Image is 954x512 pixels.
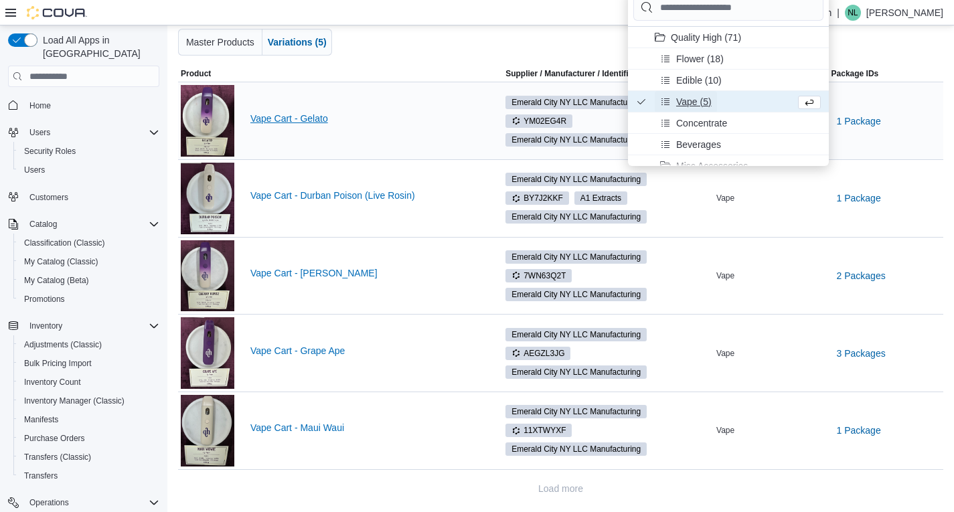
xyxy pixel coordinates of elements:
[655,91,717,112] button: Vape (5)
[13,354,165,373] button: Bulk Pricing Import
[250,345,481,356] a: Vape Cart - Grape Ape
[19,430,90,446] a: Purchase Orders
[24,339,102,350] span: Adjustments (Classic)
[13,290,165,309] button: Promotions
[676,74,722,87] span: Edible (10)
[505,250,647,264] span: Emerald City NY LLC Manufacturing
[511,173,641,185] span: Emerald City NY LLC Manufacturing
[24,238,105,248] span: Classification (Classic)
[837,191,881,205] span: 1 Package
[655,48,729,70] button: Flower (18)
[3,215,165,234] button: Catalog
[505,347,570,360] span: AEGZL3JG
[29,127,50,138] span: Users
[511,134,641,146] span: Emerald City NY LLC Manufacturing
[505,96,647,109] span: Emerald City NY LLC Manufacturing
[511,115,566,127] span: YM02EG4R
[505,133,647,147] span: Emerald City NY LLC Manufacturing
[250,113,481,124] a: Vape Cart - Gelato
[19,412,159,428] span: Manifests
[19,254,104,270] a: My Catalog (Classic)
[628,91,829,112] li: Vape (5)
[505,68,640,79] div: Supplier / Manufacturer / Identifiers
[655,134,726,155] button: Beverages
[24,256,98,267] span: My Catalog (Classic)
[628,27,829,48] li: Quality High (71)
[837,347,886,360] span: 3 Packages
[24,96,159,113] span: Home
[24,275,89,286] span: My Catalog (Beta)
[24,189,159,205] span: Customers
[3,187,165,207] button: Customers
[831,340,891,367] button: 3 Packages
[19,291,70,307] a: Promotions
[714,268,828,284] div: Vape
[714,345,828,361] div: Vape
[29,497,69,508] span: Operations
[19,355,159,371] span: Bulk Pricing Import
[24,216,62,232] button: Catalog
[19,272,159,288] span: My Catalog (Beta)
[13,161,165,179] button: Users
[13,252,165,271] button: My Catalog (Classic)
[24,414,58,425] span: Manifests
[27,6,87,19] img: Cova
[24,495,74,511] button: Operations
[19,393,130,409] a: Inventory Manager (Classic)
[24,433,85,444] span: Purchase Orders
[181,68,211,79] span: Product
[848,5,858,21] span: NL
[831,68,879,79] span: Package IDs
[24,146,76,157] span: Security Roles
[505,365,647,379] span: Emerald City NY LLC Manufacturing
[24,358,92,369] span: Bulk Pricing Import
[24,189,74,205] a: Customers
[13,466,165,485] button: Transfers
[19,355,97,371] a: Bulk Pricing Import
[19,393,159,409] span: Inventory Manager (Classic)
[866,5,943,21] p: [PERSON_NAME]
[831,108,886,135] button: 1 Package
[19,235,110,251] a: Classification (Classic)
[181,85,234,157] img: Vape Cart - Gelato
[487,68,640,79] span: Supplier / Manufacturer / Identifiers
[511,270,566,282] span: 7WN63Q2T
[13,429,165,448] button: Purchase Orders
[511,288,641,301] span: Emerald City NY LLC Manufacturing
[714,190,828,206] div: Vape
[505,269,572,282] span: 7WN63Q2T
[13,335,165,354] button: Adjustments (Classic)
[511,251,641,263] span: Emerald City NY LLC Manufacturing
[13,271,165,290] button: My Catalog (Beta)
[505,173,647,186] span: Emerald City NY LLC Manufacturing
[505,424,572,437] span: 11XTWYXF
[24,396,125,406] span: Inventory Manager (Classic)
[505,328,647,341] span: Emerald City NY LLC Manufacturing
[19,468,63,484] a: Transfers
[13,410,165,429] button: Manifests
[628,112,829,134] li: Concentrate
[29,321,62,331] span: Inventory
[250,190,481,201] a: Vape Cart - Durban Poison (Live Rosin)
[24,452,91,462] span: Transfers (Classic)
[19,235,159,251] span: Classification (Classic)
[24,318,68,334] button: Inventory
[13,142,165,161] button: Security Roles
[3,317,165,335] button: Inventory
[845,5,861,21] div: Nate Lyons
[533,475,588,502] button: Load more
[29,192,68,203] span: Customers
[511,366,641,378] span: Emerald City NY LLC Manufacturing
[3,493,165,512] button: Operations
[831,262,891,289] button: 2 Packages
[181,395,234,466] img: Vape Cart - Maui Waui
[24,318,159,334] span: Inventory
[511,192,563,204] span: BY7J2KKF
[574,191,627,205] span: A1 Extracts
[505,442,647,456] span: Emerald City NY LLC Manufacturing
[262,29,332,56] button: Variations (5)
[511,347,564,359] span: AEGZL3JG
[19,374,159,390] span: Inventory Count
[13,373,165,392] button: Inventory Count
[505,405,647,418] span: Emerald City NY LLC Manufacturing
